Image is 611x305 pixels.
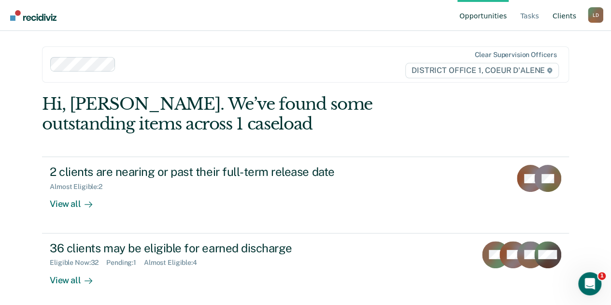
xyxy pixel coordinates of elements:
div: View all [50,267,104,286]
div: Hi, [PERSON_NAME]. We’ve found some outstanding items across 1 caseload [42,94,463,134]
div: Almost Eligible : 2 [50,183,110,191]
div: Pending : 1 [106,259,144,267]
div: Clear supervision officers [474,51,556,59]
span: 1 [598,272,606,280]
button: Profile dropdown button [588,7,603,23]
div: 36 clients may be eligible for earned discharge [50,241,389,255]
div: 2 clients are nearing or past their full-term release date [50,165,389,179]
div: Almost Eligible : 4 [144,259,205,267]
div: L D [588,7,603,23]
a: 2 clients are nearing or past their full-term release dateAlmost Eligible:2View all [42,157,569,233]
div: View all [50,191,104,210]
iframe: Intercom live chat [578,272,601,295]
span: DISTRICT OFFICE 1, COEUR D'ALENE [405,63,559,78]
img: Recidiviz [10,10,57,21]
div: Eligible Now : 32 [50,259,106,267]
